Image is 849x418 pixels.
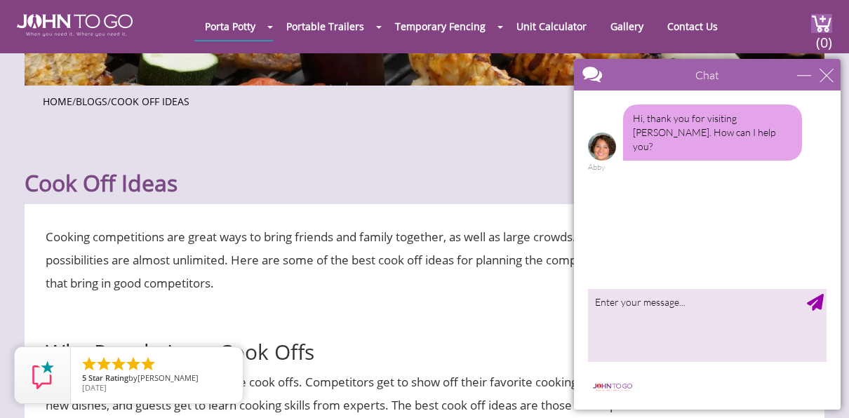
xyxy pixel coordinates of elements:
a: Temporary Fencing [385,13,496,40]
a: Home [43,95,72,108]
a: Contact Us [657,13,728,40]
ul: / / [43,91,806,109]
h2: Why People Love Cook Offs [46,309,803,363]
li:  [81,356,98,372]
span: [DATE] [82,382,107,393]
iframe: Live Chat Box [566,50,849,418]
span: [PERSON_NAME] [138,372,199,383]
span: by [82,374,232,384]
li:  [140,356,156,372]
a: Portable Trailers [276,13,375,40]
a: Gallery [600,13,654,40]
li:  [95,356,112,372]
a: Unit Calculator [506,13,597,40]
h1: Cook Off Ideas [25,135,824,197]
img: Review Rating [29,361,57,389]
a: Cook Off Ideas [111,95,189,108]
span: (0) [816,22,833,52]
a: Blogs [76,95,107,108]
span: 5 [82,372,86,383]
img: cart a [811,14,832,33]
li:  [110,356,127,372]
li:  [125,356,142,372]
a: Porta Potty [194,13,266,40]
span: Star Rating [88,372,128,383]
img: JOHN to go [17,14,133,36]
